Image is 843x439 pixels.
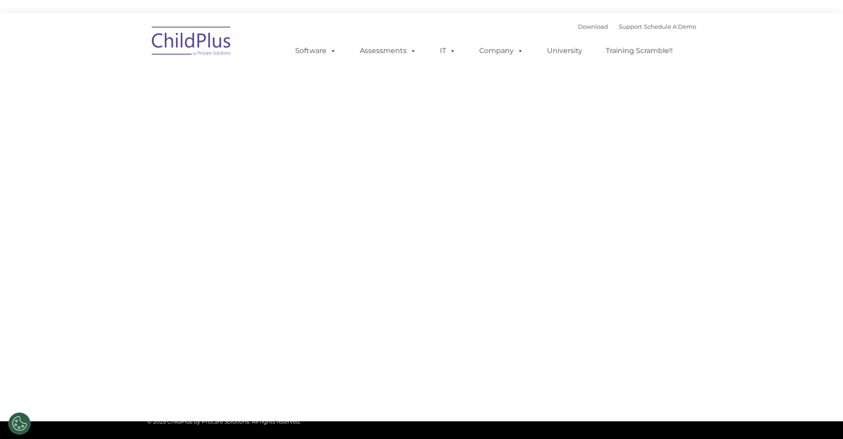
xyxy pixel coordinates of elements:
a: Software [286,42,345,60]
a: Download [578,23,608,30]
iframe: Form 0 [154,167,689,233]
a: IT [431,42,465,60]
button: Cookies Settings [8,412,31,435]
a: University [538,42,591,60]
a: Assessments [351,42,425,60]
a: Schedule A Demo [644,23,696,30]
a: Training Scramble!! [597,42,681,60]
a: Support [619,23,642,30]
img: ChildPlus by Procare Solutions [147,20,236,65]
a: Company [470,42,532,60]
span: © 2025 ChildPlus by Procare Solutions. All rights reserved. [147,418,301,425]
font: | [578,23,696,30]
